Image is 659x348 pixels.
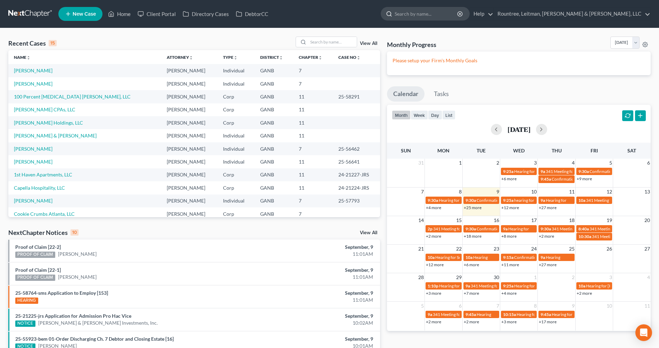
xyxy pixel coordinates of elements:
span: 5 [420,302,425,310]
a: +3 more [501,319,517,324]
div: PROOF OF CLAIM [15,275,55,281]
td: 7 [293,77,333,90]
div: September, 9 [258,267,373,274]
td: 11 [293,168,333,181]
span: 18 [568,216,575,224]
a: +27 more [539,205,557,210]
td: Corp [217,116,255,129]
h3: Monthly Progress [387,40,436,49]
span: Sat [627,148,636,153]
span: Hearing for [PERSON_NAME] [514,283,568,288]
td: GANB [255,142,293,155]
span: 12 [606,188,613,196]
span: 7 [420,188,425,196]
div: NOTICE [15,321,35,327]
td: GANB [255,168,293,181]
span: 25 [568,245,575,253]
td: [PERSON_NAME] [161,155,217,168]
span: Hearing for [439,198,460,203]
td: GANB [255,207,293,220]
a: +4 more [501,291,517,296]
span: 10 [530,188,537,196]
td: 11 [293,103,333,116]
a: Home [105,8,134,20]
td: [PERSON_NAME] [161,77,217,90]
span: 9:45a [466,312,476,317]
td: 25-56462 [333,142,380,155]
td: GANB [255,129,293,142]
td: 25-57793 [333,195,380,207]
span: Confirmation Hearing for [PERSON_NAME] [477,226,556,231]
span: 29 [455,273,462,282]
span: 9 [496,188,500,196]
td: [PERSON_NAME] [161,64,217,77]
a: Chapterunfold_more [299,55,322,60]
div: 11:01AM [258,296,373,303]
div: 11:01AM [258,274,373,280]
a: Proof of Claim [22-2] [15,244,61,250]
a: +2 more [539,234,554,239]
span: 9:30a [466,226,476,231]
span: 341 Meeting for [590,226,619,231]
span: 9a [428,312,432,317]
span: 16 [493,216,500,224]
span: 13 [644,188,651,196]
a: Cookie Crumbs Atlanta, LLC [14,211,75,217]
td: 11 [293,181,333,194]
span: 6 [646,159,651,167]
span: 10:30a [578,234,591,239]
a: +12 more [426,262,444,267]
span: 341 Meeting for [552,226,581,231]
td: GANB [255,103,293,116]
td: GANB [255,116,293,129]
span: Confirmation Hearing [552,176,592,182]
span: 8 [458,188,462,196]
span: 26 [606,245,613,253]
td: GANB [255,195,293,207]
span: 341 Meeting for [471,283,500,288]
span: 20 [644,216,651,224]
td: [PERSON_NAME] [161,142,217,155]
span: Confirmation Hearing for [PERSON_NAME] Bass [477,198,565,203]
span: 9:30a [428,198,438,203]
td: Individual [217,155,255,168]
td: Individual [217,195,255,207]
span: 14 [418,216,425,224]
button: week [411,110,428,120]
a: +8 more [501,234,517,239]
a: [PERSON_NAME] [14,198,52,204]
td: Corp [217,103,255,116]
div: 15 [49,40,57,46]
a: +2 more [464,319,479,324]
span: 9a [541,255,545,260]
a: [PERSON_NAME] [14,146,52,152]
a: [PERSON_NAME] & [PERSON_NAME] [14,133,97,139]
button: day [428,110,442,120]
a: Calendar [387,86,425,102]
div: 11:01AM [258,251,373,258]
span: 9a [503,226,508,231]
td: 7 [293,64,333,77]
span: 4 [646,273,651,282]
a: +3 more [426,291,441,296]
a: [PERSON_NAME] Holdings, LLC [14,120,83,126]
span: 9 [571,302,575,310]
span: 9:25a [503,169,513,174]
span: 2p [428,226,433,231]
td: Corp [217,207,255,220]
a: +2 more [577,291,592,296]
span: Confirmation Hearing [514,255,554,260]
a: +6 more [464,262,479,267]
a: 100 Percent [MEDICAL_DATA] [PERSON_NAME], LLC [14,94,131,100]
span: New Case [73,11,96,17]
td: [PERSON_NAME] [161,168,217,181]
a: View All [360,41,377,46]
div: September, 9 [258,313,373,319]
span: 10a [428,255,435,260]
div: September, 9 [258,244,373,251]
span: 1 [533,273,537,282]
div: 10:02AM [258,319,373,326]
a: +27 more [539,262,557,267]
span: 30 [493,273,500,282]
span: Hearing for [508,226,529,231]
